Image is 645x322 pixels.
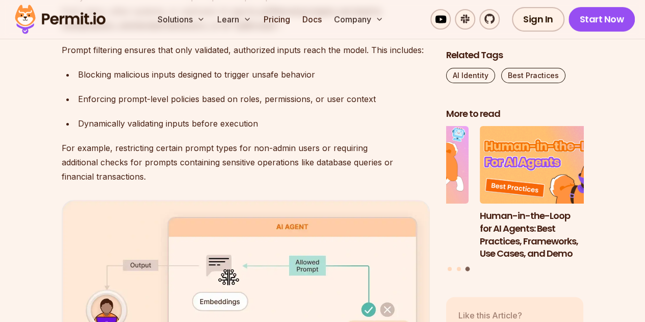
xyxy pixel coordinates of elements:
[331,127,469,261] li: 2 of 3
[10,2,110,37] img: Permit logo
[62,43,430,57] p: Prompt filtering ensures that only validated, authorized inputs reach the model. This includes:
[331,210,469,235] h3: Why JWTs Can’t Handle AI Agent Access
[512,7,564,32] a: Sign In
[458,309,534,321] p: Like this Article?
[446,108,584,120] h2: More to read
[569,7,635,32] a: Start Now
[466,267,470,271] button: Go to slide 3
[501,68,565,83] a: Best Practices
[330,9,388,30] button: Company
[62,141,430,184] p: For example, restricting certain prompt types for non-admin users or requiring additional checks ...
[480,127,617,204] img: Human-in-the-Loop for AI Agents: Best Practices, Frameworks, Use Cases, and Demo
[457,267,461,271] button: Go to slide 2
[331,127,469,204] img: Why JWTs Can’t Handle AI Agent Access
[260,9,294,30] a: Pricing
[78,67,430,82] div: Blocking malicious inputs designed to trigger unsafe behavior
[78,116,430,131] div: Dynamically validating inputs before execution
[480,210,617,260] h3: Human-in-the-Loop for AI Agents: Best Practices, Frameworks, Use Cases, and Demo
[448,267,452,271] button: Go to slide 1
[331,127,469,261] a: Why JWTs Can’t Handle AI Agent AccessWhy JWTs Can’t Handle AI Agent Access
[446,127,584,273] div: Posts
[153,9,209,30] button: Solutions
[213,9,255,30] button: Learn
[446,68,495,83] a: AI Identity
[298,9,326,30] a: Docs
[78,92,430,106] div: Enforcing prompt-level policies based on roles, permissions, or user context
[480,127,617,261] li: 3 of 3
[446,49,584,62] h2: Related Tags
